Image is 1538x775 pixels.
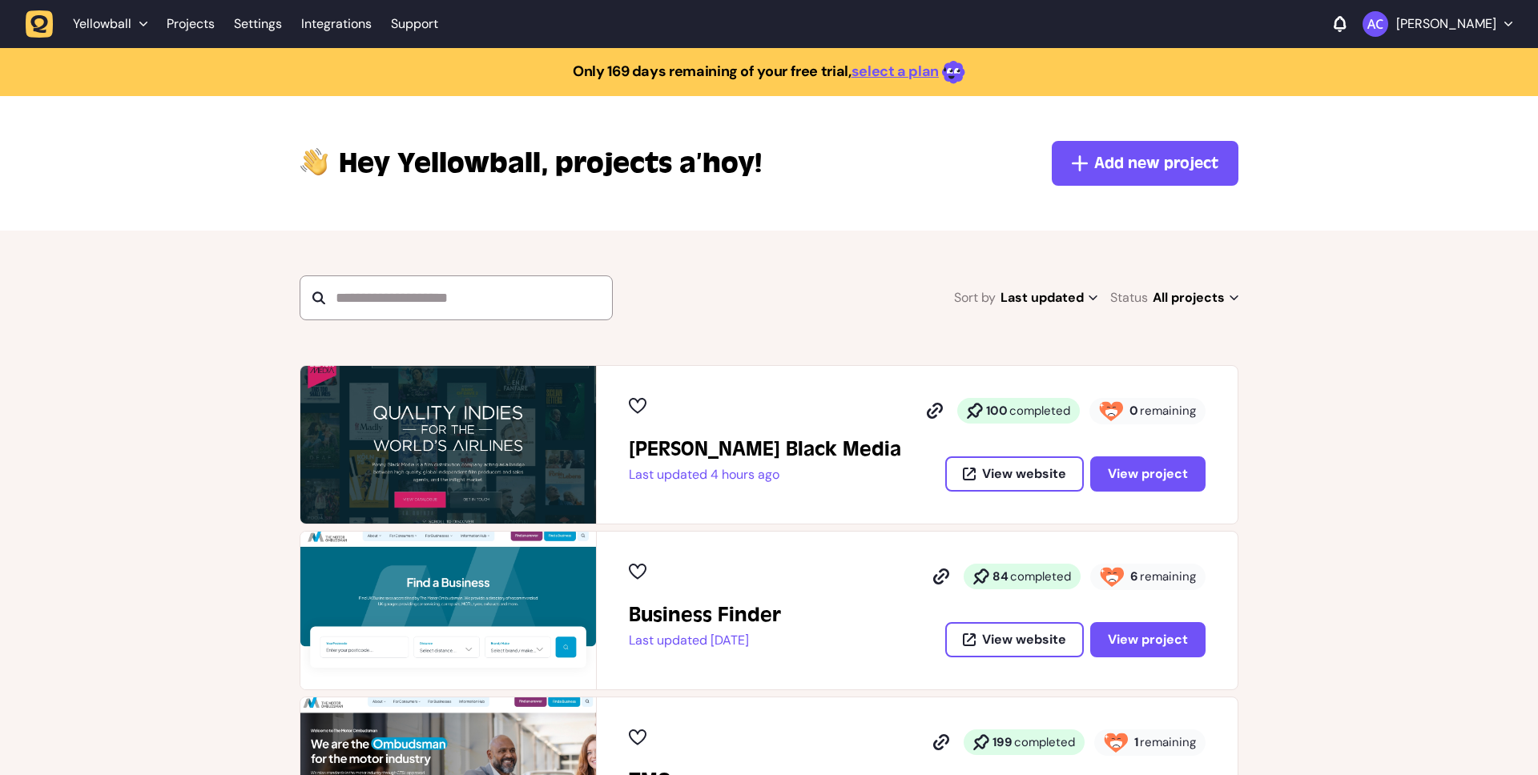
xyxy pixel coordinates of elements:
[954,287,996,309] span: Sort by
[1014,734,1075,750] span: completed
[1140,568,1196,584] span: remaining
[629,436,901,462] h2: Penny Black Media
[339,144,549,183] span: Yellowball
[73,16,131,32] span: Yellowball
[1090,456,1206,492] button: View project
[1363,11,1388,37] img: Ameet Chohan
[1134,734,1138,750] strong: 1
[1108,631,1188,648] span: View project
[1110,287,1148,309] span: Status
[629,602,781,628] h2: Business Finder
[234,10,282,38] a: Settings
[629,632,781,649] p: Last updated [DATE]
[629,467,901,483] p: Last updated 4 hours ago
[1001,287,1097,309] span: Last updated
[1363,11,1512,37] button: [PERSON_NAME]
[852,62,939,81] a: select a plan
[300,532,596,689] img: Business Finder
[982,633,1066,646] span: View website
[945,456,1084,492] button: View website
[986,403,1008,419] strong: 100
[1108,465,1188,482] span: View project
[300,366,596,524] img: Penny Black Media
[1129,403,1138,419] strong: 0
[301,10,372,38] a: Integrations
[992,734,1013,750] strong: 199
[26,10,157,38] button: Yellowball
[982,468,1066,480] span: View website
[1140,734,1196,750] span: remaining
[1140,403,1196,419] span: remaining
[1010,568,1071,584] span: completed
[1090,622,1206,657] button: View project
[573,62,852,81] strong: Only 169 days remaining of your free trial,
[1153,287,1238,309] span: All projects
[1009,403,1070,419] span: completed
[992,568,1009,584] strong: 84
[339,144,762,183] p: projects a’hoy!
[945,622,1084,657] button: View website
[1094,152,1218,175] span: Add new project
[167,10,215,38] a: Projects
[391,16,438,32] a: Support
[1396,16,1496,32] p: [PERSON_NAME]
[300,144,329,177] img: hi-hand
[1052,141,1238,186] button: Add new project
[942,61,965,84] img: emoji
[1130,568,1138,584] strong: 6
